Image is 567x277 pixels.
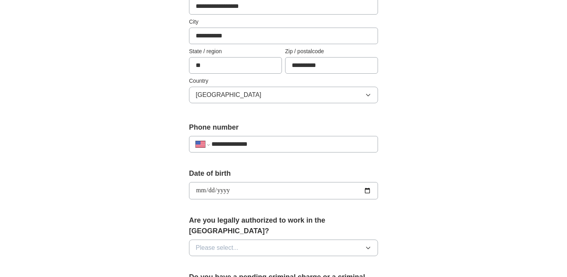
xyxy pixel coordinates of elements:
label: Country [189,77,378,85]
label: Zip / postalcode [285,47,378,56]
label: State / region [189,47,282,56]
label: Are you legally authorized to work in the [GEOGRAPHIC_DATA]? [189,215,378,236]
label: Date of birth [189,168,378,179]
label: Phone number [189,122,378,133]
span: Please select... [196,243,239,253]
span: [GEOGRAPHIC_DATA] [196,90,261,100]
button: [GEOGRAPHIC_DATA] [189,87,378,103]
label: City [189,18,378,26]
button: Please select... [189,240,378,256]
